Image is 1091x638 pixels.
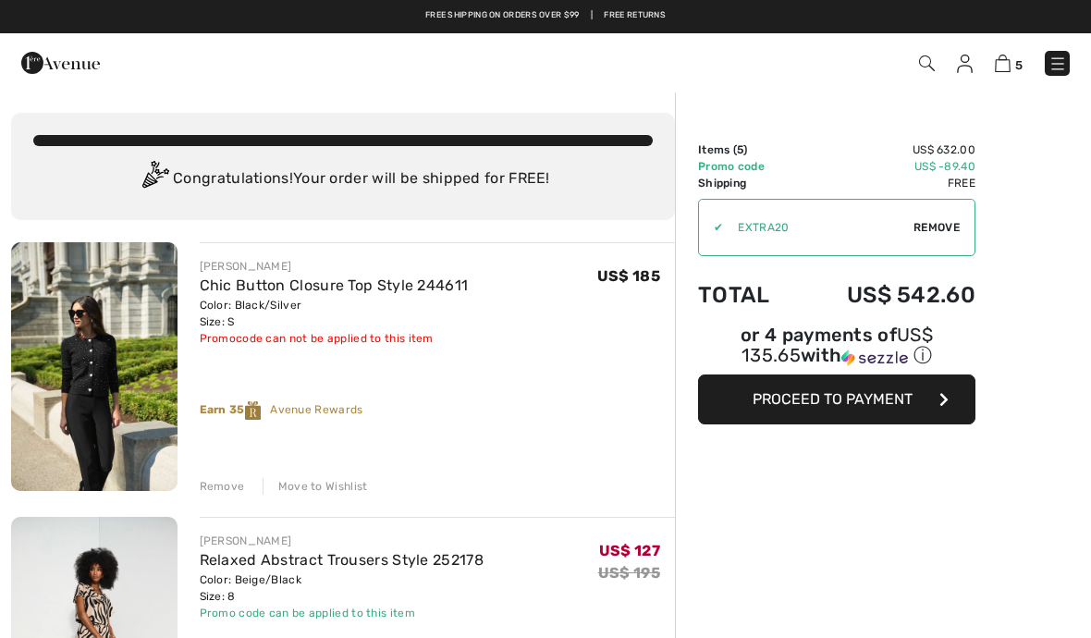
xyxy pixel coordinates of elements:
td: US$ 632.00 [797,141,975,158]
span: 5 [737,143,743,156]
div: [PERSON_NAME] [200,533,484,549]
a: Free shipping on orders over $99 [425,9,580,22]
td: US$ 542.60 [797,264,975,326]
span: Remove [913,219,960,236]
img: 1ère Avenue [21,44,100,81]
div: ✔ [699,219,723,236]
img: My Info [957,55,973,73]
img: Chic Button Closure Top Style 244611 [11,242,178,491]
span: 5 [1015,58,1023,72]
img: Menu [1048,55,1067,73]
td: Shipping [698,175,797,191]
a: 5 [995,52,1023,74]
a: Free Returns [604,9,666,22]
a: Relaxed Abstract Trousers Style 252178 [200,551,484,569]
img: Reward-Logo.svg [245,401,262,420]
a: Chic Button Closure Top Style 244611 [200,276,469,294]
button: Proceed to Payment [698,374,975,424]
td: Promo code [698,158,797,175]
span: | [591,9,593,22]
div: or 4 payments of with [698,326,975,368]
div: or 4 payments ofUS$ 135.65withSezzle Click to learn more about Sezzle [698,326,975,374]
a: 1ère Avenue [21,53,100,70]
div: Color: Beige/Black Size: 8 [200,571,484,605]
s: US$ 195 [598,564,660,582]
td: US$ -89.40 [797,158,975,175]
div: Promo code can be applied to this item [200,605,484,621]
div: Remove [200,478,245,495]
strong: Earn 35 [200,403,271,416]
div: Move to Wishlist [263,478,368,495]
div: [PERSON_NAME] [200,258,469,275]
img: Sezzle [841,350,908,366]
div: Congratulations! Your order will be shipped for FREE! [33,161,653,198]
div: Color: Black/Silver Size: S [200,297,469,330]
img: Search [919,55,935,71]
span: US$ 127 [599,542,660,559]
td: Free [797,175,975,191]
input: Promo code [723,200,913,255]
div: Avenue Rewards [200,401,676,420]
span: US$ 135.65 [742,324,933,366]
td: Total [698,264,797,326]
img: Congratulation2.svg [136,161,173,198]
span: US$ 185 [597,267,660,285]
img: Shopping Bag [995,55,1011,72]
div: Promocode can not be applied to this item [200,330,469,347]
span: Proceed to Payment [753,390,913,408]
td: Items ( ) [698,141,797,158]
